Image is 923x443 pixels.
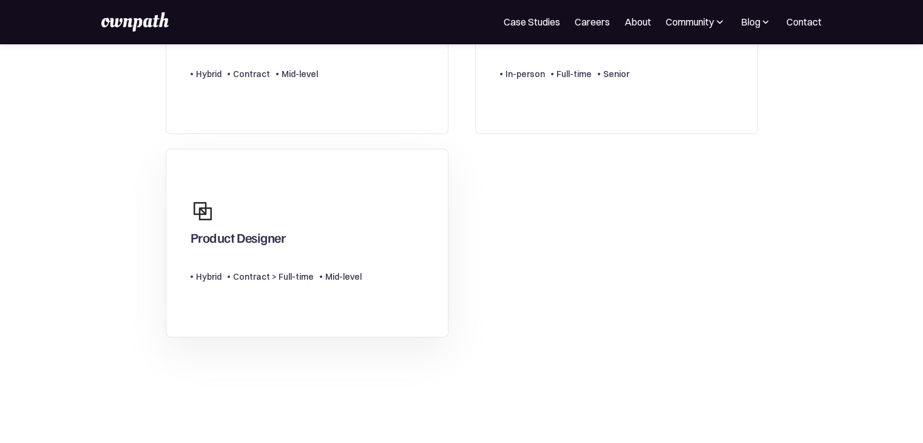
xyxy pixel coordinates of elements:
div: Senior [603,67,629,81]
div: In-person [505,67,545,81]
a: Contact [786,15,822,29]
div: Community [666,15,726,29]
div: Full-time [556,67,592,81]
a: Product DesignerHybridContract > Full-timeMid-level [166,149,448,337]
div: Mid-level [282,67,318,81]
a: About [624,15,651,29]
div: Community [666,15,714,29]
div: Contract [233,67,270,81]
div: Blog [740,15,760,29]
div: Hybrid [196,269,221,284]
a: Careers [575,15,610,29]
div: Contract > Full-time [233,269,314,284]
div: Blog [740,15,772,29]
div: Mid-level [325,269,362,284]
div: Product Designer [191,229,286,251]
div: Hybrid [196,67,221,81]
a: Case Studies [504,15,560,29]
